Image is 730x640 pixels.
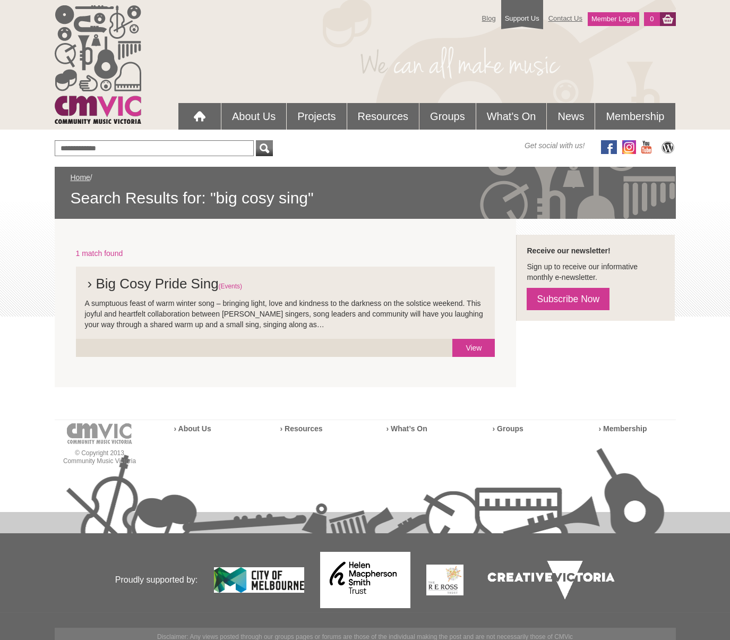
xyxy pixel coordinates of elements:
[76,248,495,259] p: 1 match found
[287,103,346,130] a: Projects
[527,261,664,283] p: Sign up to receive our informative monthly e-newsletter.
[55,535,198,625] p: Proudly supported by:
[595,103,675,130] a: Membership
[588,12,639,26] a: Member Login
[527,246,610,255] strong: Receive our newsletter!
[644,12,659,26] a: 0
[419,103,476,130] a: Groups
[543,9,588,28] a: Contact Us
[280,424,323,433] a: › Resources
[320,552,410,608] img: Helen Macpherson Smith Trust
[660,140,676,154] img: CMVic Blog
[71,172,660,208] div: /
[214,567,304,592] img: City of Melbourne
[221,103,286,130] a: About Us
[525,140,585,151] span: Get social with us!
[452,339,495,357] a: View
[174,424,211,433] a: › About Us
[71,188,660,208] span: Search Results for: "big cosy sing"
[426,565,463,595] img: The Re Ross Trust
[76,267,495,339] li: A sumptuous feast of warm winter song – bringing light, love and kindness to the darkness on the ...
[219,283,242,290] span: (Events)
[479,552,623,608] img: Creative Victoria Logo
[493,424,523,433] a: › Groups
[67,423,132,444] img: cmvic-logo-footer.png
[85,276,486,298] h2: › Big Cosy Pride Sing
[622,140,636,154] img: icon-instagram.png
[527,288,609,310] a: Subscribe Now
[476,103,547,130] a: What's On
[55,449,145,465] p: © Copyright 2013 Community Music Victoria
[347,103,419,130] a: Resources
[477,9,501,28] a: Blog
[71,173,90,182] a: Home
[599,424,647,433] a: › Membership
[387,424,427,433] a: › What’s On
[55,5,141,124] img: cmvic_logo.png
[547,103,595,130] a: News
